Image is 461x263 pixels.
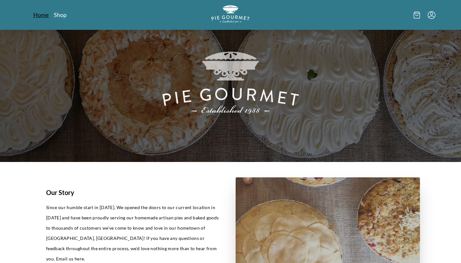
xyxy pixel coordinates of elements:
a: Home [33,11,49,19]
img: logo [211,5,250,23]
a: Logo [211,5,250,25]
button: Menu [428,11,435,19]
a: Shop [54,11,67,19]
h1: Our Story [46,188,220,197]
